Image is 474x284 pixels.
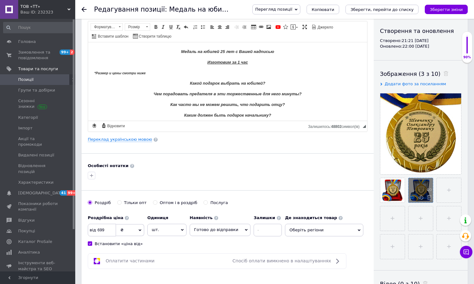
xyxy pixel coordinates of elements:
[380,38,461,44] div: Створено: 21:21 [DATE]
[70,50,75,55] span: 2
[60,50,70,55] span: 99+
[275,24,282,30] a: Додати відео з YouTube
[88,227,96,233] span: від
[175,24,182,30] a: Видалити форматування
[82,60,197,65] em: Как часто мы не можем решить, что подарить отцу?
[209,24,216,30] a: По лівому краю
[385,82,446,86] span: Додати фото за посиланням
[255,7,292,12] span: Перегляд позиції
[241,24,248,30] a: Збільшити відступ
[462,55,472,60] div: 90%
[307,5,339,14] button: Копіювати
[152,24,159,30] a: Жирний (Ctrl+B)
[18,218,34,223] span: Відгуки
[20,9,75,15] div: Ваш ID: 232323
[147,215,168,220] b: Одиниця
[125,23,150,31] a: Розмір
[18,180,54,185] span: Характеристики
[167,24,174,30] a: Підкреслений (Ctrl+U)
[93,7,186,12] em: Медаль на юбилей 25 лет с Вашей надписью
[308,123,363,129] div: Кiлькiсть символiв
[91,122,98,129] a: Зробити резервну копію зараз
[94,6,326,13] h1: Редагування позиції: Медаль на юбилей 25 лет с Вашей надписью
[290,24,299,30] a: Вставити повідомлення
[160,24,167,30] a: Курсив (Ctrl+I)
[82,7,87,12] div: Повернутися назад
[182,24,189,30] a: Повернути (Ctrl+Z)
[88,224,116,236] input: 0
[18,87,55,93] span: Групи та добірки
[67,190,77,196] span: 99+
[350,7,413,12] i: Зберегти, перейти до списку
[18,125,33,131] span: Імпорт
[60,190,67,196] span: 41
[258,24,265,30] a: Вставити/Редагувати посилання (Ctrl+L)
[160,200,197,206] div: Оптом і в роздріб
[254,215,275,220] b: Залишки
[6,6,273,282] body: Редактор, 2B835BAE-82F3-4507-A063-785BE7C547F5
[95,241,143,247] div: Встановити «ціна від»
[18,50,58,61] span: Замовлення та повідомлення
[18,98,58,109] span: Сезонні знижки
[147,224,187,236] span: шт.
[3,22,74,33] input: Пошук
[317,25,333,30] span: Джерело
[106,258,155,263] span: Оплатити частинами
[120,228,124,232] span: ₴
[192,24,199,30] a: Вставити/видалити нумерований список
[132,33,172,39] a: Створити таблицю
[106,124,125,129] span: Відновити
[96,71,183,75] em: Каким должен быть подарок начальнику?
[97,34,129,39] span: Вставити шаблон
[18,163,58,174] span: Відновлення позицій
[210,200,228,206] div: Послуга
[199,24,206,30] a: Вставити/видалити маркований список
[18,250,40,255] span: Аналітика
[345,5,419,14] button: Зберегти, перейти до списку
[102,39,177,43] em: Какой подарок выбрать на юбилей?
[18,136,58,147] span: Акції та промокоди
[380,27,461,35] div: Створення та оновлення
[312,7,334,12] span: Копіювати
[18,201,58,212] span: Показники роботи компанії
[18,66,58,72] span: Товари та послуги
[233,258,331,263] span: Спосіб оплати вимкнено в налаштуваннях
[119,18,160,22] em: Изготовим за 1 час
[91,24,117,30] span: Форматування
[233,24,240,30] a: Зменшити відступ
[91,33,129,39] a: Вставити шаблон
[311,24,334,30] a: Джерело
[250,24,257,30] a: Таблиця
[285,224,363,236] span: Оберіть регіони
[124,200,147,206] div: Тільки опт
[425,5,468,14] button: Зберегти зміни
[216,24,223,30] a: По центру
[265,24,272,30] a: Зображення
[88,215,123,220] b: Роздрібна ціна
[224,24,231,30] a: По правому краю
[18,228,35,234] span: Покупці
[18,239,52,245] span: Каталог ProSale
[430,7,463,12] i: Зберегти зміни
[91,23,123,31] a: Форматування
[285,215,337,220] b: Де знаходиться товар
[100,122,126,129] a: Відновити
[462,31,472,63] div: 90% Якість заповнення
[460,246,472,258] button: Чат з покупцем
[331,124,341,129] span: 48802
[282,24,289,30] a: Вставити іконку
[380,70,461,78] div: Зображення (3 з 10)
[88,137,152,142] a: Переклад українською мовою
[125,24,144,30] span: Розмір
[66,49,213,54] em: Чем порадовать предателя в эти торжественные для него минуты?
[138,34,171,39] span: Створити таблицю
[88,163,129,168] b: Особисті нотатки
[95,200,111,206] div: Роздріб
[6,29,58,33] em: *Размер и цены смотри ниже
[254,224,282,236] input: -
[88,42,367,121] iframe: Редактор, 2B835BAE-82F3-4507-A063-785BE7C547F5
[18,77,34,82] span: Позиції
[380,44,461,49] div: Оновлено: 22:00 [DATE]
[18,152,54,158] span: Видалені позиції
[18,260,58,271] span: Інструменти веб-майстра та SEO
